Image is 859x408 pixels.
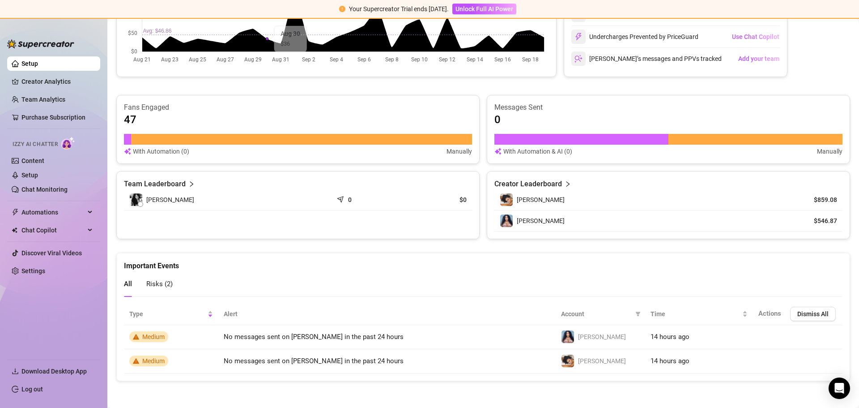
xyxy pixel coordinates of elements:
a: Team Analytics [21,96,65,103]
article: Manually [817,146,842,156]
article: $859.08 [796,195,837,204]
img: Raqual [561,331,574,343]
div: [PERSON_NAME]’s messages and PPVs tracked [571,52,722,66]
img: svg%3e [494,146,502,156]
a: Discover Viral Videos [21,249,82,257]
article: 47 [124,112,136,127]
span: warning [133,358,139,364]
div: Open Intercom Messenger [829,378,850,399]
article: 0 [494,112,501,127]
img: AI Chatter [61,137,75,150]
article: Creator Leaderboard [494,179,562,189]
span: Medium [142,333,165,340]
span: Time [651,309,740,319]
span: Chat Copilot [21,223,85,237]
article: With Automation (0) [133,146,189,156]
span: Download Desktop App [21,368,87,375]
a: Content [21,157,44,164]
img: Raqual [500,215,513,227]
button: Unlock Full AI Power [452,4,516,14]
span: Medium [142,357,165,365]
span: warning [133,334,139,340]
img: Raqual [500,193,513,206]
img: svg%3e [124,146,131,156]
article: Fans Engaged [124,103,472,112]
button: Add your team [738,52,780,66]
button: Dismiss All [790,307,836,321]
span: exclamation-circle [339,6,345,12]
span: Unlock Full AI Power [455,5,513,13]
span: download [12,368,19,375]
a: Setup [21,172,38,179]
span: Actions [758,309,781,318]
span: filter [635,311,641,317]
span: No messages sent on [PERSON_NAME] in the past 24 hours [224,333,404,341]
span: Type [129,309,206,319]
article: $546.87 [796,216,837,225]
article: With Automation & AI (0) [503,146,572,156]
span: 14 hours ago [651,333,689,341]
span: Your Supercreator Trial ends [DATE]. [349,5,449,13]
th: Alert [218,303,556,325]
th: Time [645,303,753,325]
span: Use Chat Copilot [732,33,779,40]
button: Use Chat Copilot [731,30,780,44]
a: Purchase Subscription [21,110,93,125]
span: [PERSON_NAME] [517,217,565,224]
img: Raqual [561,355,574,367]
span: Add your team [738,55,779,62]
article: Manually [447,146,472,156]
span: [PERSON_NAME] [578,357,626,365]
span: Account [561,309,632,319]
a: Creator Analytics [21,74,93,89]
span: Dismiss All [797,310,829,318]
span: No messages sent on [PERSON_NAME] in the past 24 hours [224,357,404,365]
span: [PERSON_NAME] [146,195,194,205]
img: svg%3e [574,33,583,41]
span: [PERSON_NAME] [578,333,626,340]
img: svg%3e [574,55,583,63]
span: All [124,280,132,288]
article: Team Leaderboard [124,179,186,189]
span: thunderbolt [12,209,19,216]
article: 0 [348,195,352,204]
article: Messages Sent [494,103,842,112]
article: $0 [408,195,467,204]
a: Setup [21,60,38,67]
span: filter [634,307,642,321]
span: Automations [21,205,85,219]
a: Unlock Full AI Power [452,5,516,13]
span: 14 hours ago [651,357,689,365]
a: Settings [21,267,45,275]
img: Raqual Rose [130,193,142,206]
span: right [565,179,571,189]
div: Important Events [124,253,842,271]
img: Chat Copilot [12,227,17,233]
span: right [188,179,195,189]
th: Type [124,303,218,325]
a: Chat Monitoring [21,186,68,193]
span: Risks ( 2 ) [146,280,173,288]
img: logo-BBDzfeDw.svg [7,39,74,48]
span: send [337,194,346,203]
span: [PERSON_NAME] [517,196,565,203]
div: Undercharges Prevented by PriceGuard [571,30,698,44]
span: Izzy AI Chatter [13,140,58,149]
a: Log out [21,386,43,393]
